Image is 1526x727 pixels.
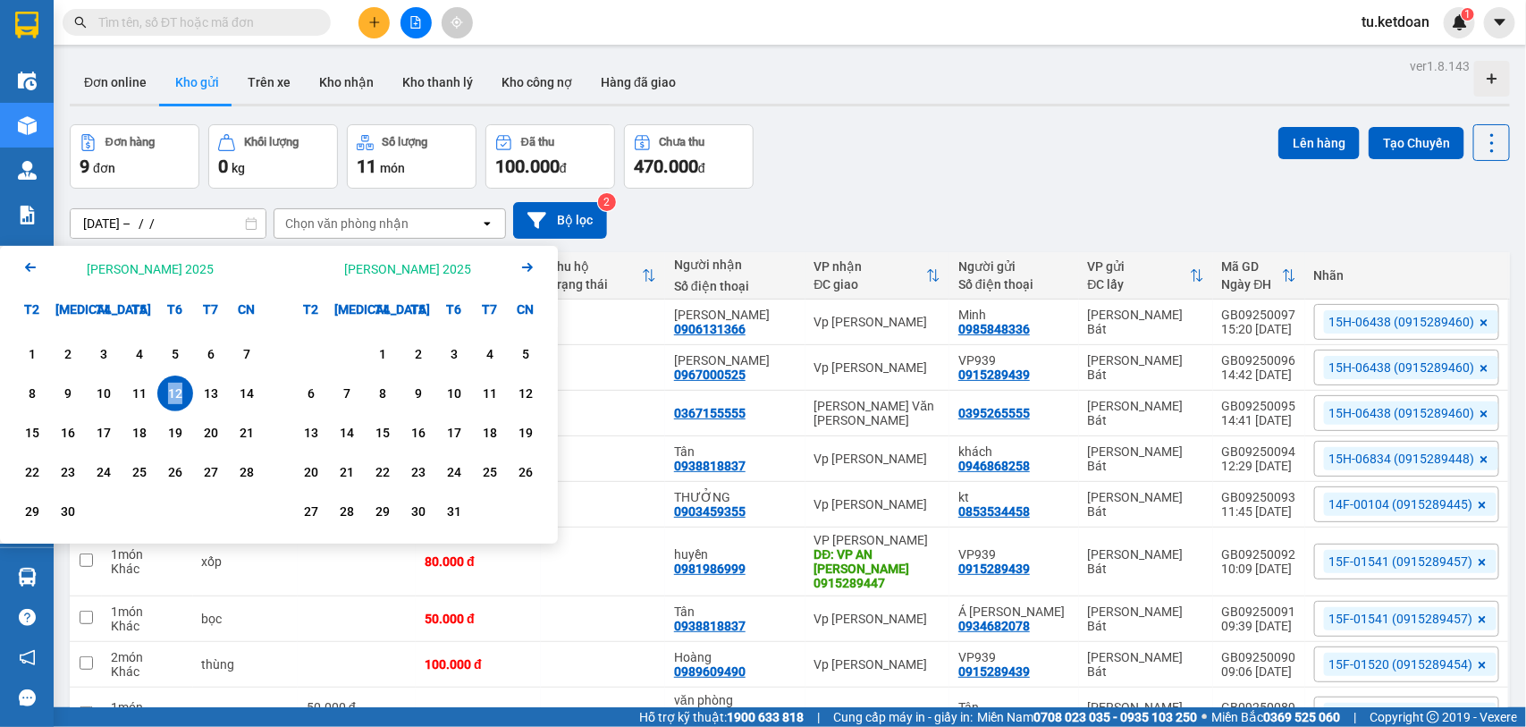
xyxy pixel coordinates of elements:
div: 14 [334,422,359,444]
div: Choose Thứ Năm, tháng 09 11 2025. It's available. [122,376,157,411]
div: 19 [163,422,188,444]
div: Nhãn [1314,268,1499,283]
span: kg [232,161,245,175]
button: file-add [400,7,432,38]
div: [PERSON_NAME] Bát [1088,490,1204,519]
div: xốp [202,554,289,569]
div: [PERSON_NAME] Bát [1088,353,1204,382]
div: 21 [334,461,359,483]
div: Choose Thứ Ba, tháng 09 16 2025. It's available. [50,415,86,451]
div: 27 [299,501,324,522]
div: 19 [513,422,538,444]
div: 0906131366 [674,322,746,336]
div: VP nhận [814,259,927,274]
div: 0367155555 [674,406,746,420]
div: Choose Chủ Nhật, tháng 09 14 2025. It's available. [229,376,265,411]
div: 12 [513,383,538,404]
div: [MEDICAL_DATA] [50,292,86,327]
div: T7 [193,292,229,327]
div: 0395265555 [958,406,1030,420]
div: 0903459355 [674,504,746,519]
div: Đơn hàng [105,136,155,148]
div: GB09250091 [1222,604,1296,619]
div: Choose Thứ Năm, tháng 10 9 2025. It's available. [400,376,436,411]
div: 12 [163,383,188,404]
button: caret-down [1484,7,1515,38]
span: 15F-01541 (0915289457) [1329,611,1473,627]
div: DĐ: VP AN DƯƠNG 0915289447 [814,547,941,590]
div: thùng [202,657,289,672]
div: 23 [55,461,80,483]
div: Khác [111,562,184,576]
div: Choose Thứ Ba, tháng 10 14 2025. It's available. [329,415,365,451]
button: Kho thanh lý [388,61,487,104]
div: 10 [91,383,116,404]
div: 0853534458 [958,504,1030,519]
div: 26 [163,461,188,483]
div: [PERSON_NAME] 2025 [87,260,214,278]
div: Choose Thứ Hai, tháng 09 15 2025. It's available. [14,415,50,451]
div: Minh [958,308,1070,322]
sup: 1 [1462,8,1474,21]
div: 11 [127,383,152,404]
div: VP [PERSON_NAME] [814,533,941,547]
button: Lên hàng [1278,127,1360,159]
img: icon-new-feature [1452,14,1468,30]
div: 22 [20,461,45,483]
div: 24 [442,461,467,483]
div: ĐC lấy [1088,277,1190,292]
div: 22 [370,461,395,483]
div: Mã GD [1222,259,1282,274]
span: plus [368,16,381,29]
div: 12:29 [DATE] [1222,459,1296,473]
div: 17 [442,422,467,444]
span: 15F-01520 (0915289454) [1329,656,1473,672]
div: Chọn văn phòng nhận [285,215,409,232]
div: GB09250095 [1222,399,1296,413]
div: sơn vinh [674,353,797,368]
div: 13 [299,422,324,444]
div: 29 [20,501,45,522]
div: T4 [365,292,400,327]
img: warehouse-icon [18,161,37,180]
div: 4 [477,343,502,365]
div: Choose Thứ Bảy, tháng 10 11 2025. It's available. [472,376,508,411]
div: Selected start date. Thứ Sáu, tháng 09 12 2025. It's available. [157,376,193,411]
div: Choose Thứ Sáu, tháng 10 31 2025. It's available. [436,494,472,529]
span: đơn [93,161,115,175]
div: Vp [PERSON_NAME] [814,360,941,375]
div: Choose Thứ Hai, tháng 10 13 2025. It's available. [293,415,329,451]
img: warehouse-icon [18,72,37,90]
div: VP939 [958,547,1070,562]
div: Choose Chủ Nhật, tháng 10 26 2025. It's available. [508,454,544,490]
div: 21 [234,422,259,444]
div: Choose Thứ Sáu, tháng 10 17 2025. It's available. [436,415,472,451]
div: Khác [111,664,184,679]
div: 09:06 [DATE] [1222,664,1296,679]
div: 10:09 [DATE] [1222,562,1296,576]
div: Choose Thứ Năm, tháng 10 23 2025. It's available. [400,454,436,490]
div: Choose Thứ Sáu, tháng 10 24 2025. It's available. [436,454,472,490]
div: Choose Thứ Năm, tháng 10 2 2025. It's available. [400,336,436,372]
div: Choose Thứ Tư, tháng 10 22 2025. It's available. [365,454,400,490]
div: 9 [406,383,431,404]
div: [PERSON_NAME] Bát [1088,444,1204,473]
div: 7 [234,343,259,365]
div: [PERSON_NAME] Văn [PERSON_NAME] [814,399,941,427]
div: Đã thu [521,136,554,148]
div: T2 [14,292,50,327]
div: Choose Thứ Ba, tháng 10 21 2025. It's available. [329,454,365,490]
span: caret-down [1492,14,1508,30]
div: 8 [370,383,395,404]
span: đ [560,161,567,175]
div: Choose Thứ Bảy, tháng 10 18 2025. It's available. [472,415,508,451]
div: Choose Thứ Ba, tháng 09 23 2025. It's available. [50,454,86,490]
div: GB09250090 [1222,650,1296,664]
div: Vp [PERSON_NAME] [814,612,941,626]
div: 23 [406,461,431,483]
div: Choose Thứ Năm, tháng 09 4 2025. It's available. [122,336,157,372]
div: Khác [111,619,184,633]
button: Tạo Chuyến [1369,127,1464,159]
span: 1 [1464,8,1471,21]
div: Chị Trình [674,308,797,322]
